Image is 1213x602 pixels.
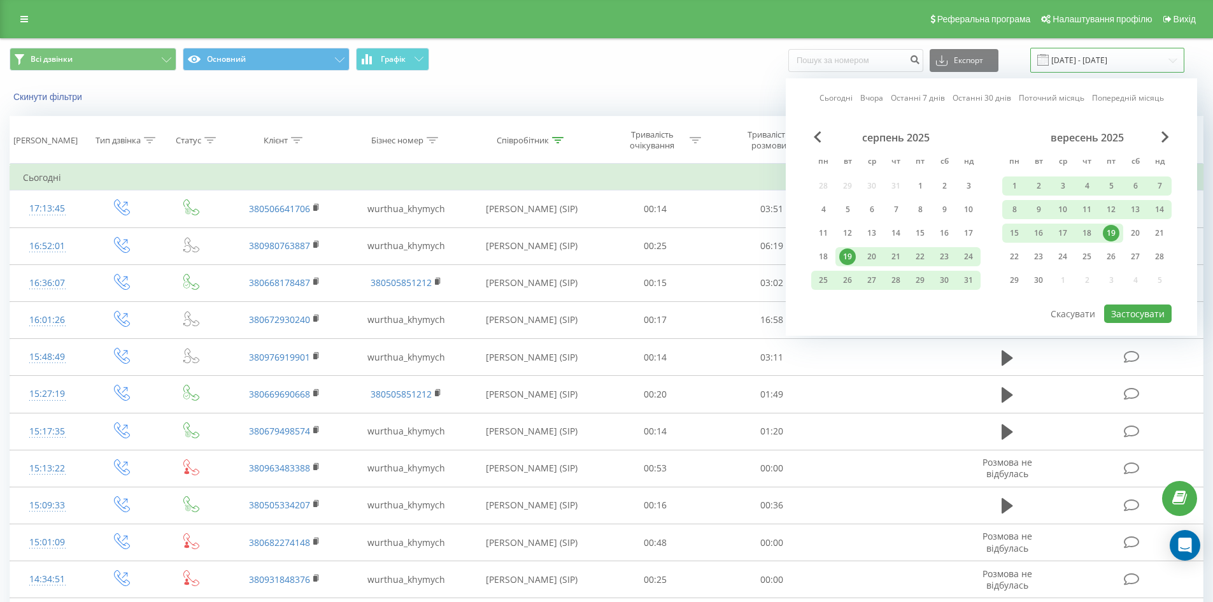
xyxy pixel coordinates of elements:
[1104,305,1172,323] button: Застосувати
[912,225,928,241] div: 15
[345,561,466,598] td: wurthua_khymych
[1075,200,1099,219] div: чт 11 вер 2025 р.
[249,351,310,363] a: 380976919901
[982,456,1032,480] span: Розмова не відбулась
[1051,224,1075,243] div: ср 17 вер 2025 р.
[23,271,72,296] div: 16:36:07
[811,224,835,243] div: пн 11 серп 2025 р.
[956,200,981,219] div: нд 10 серп 2025 р.
[1029,153,1048,172] abbr: вівторок
[912,201,928,218] div: 8
[1006,248,1023,265] div: 22
[1006,201,1023,218] div: 8
[815,248,832,265] div: 18
[23,567,72,592] div: 14:34:51
[23,456,72,481] div: 15:13:22
[1102,153,1121,172] abbr: п’ятниця
[597,227,714,264] td: 00:25
[249,425,310,437] a: 380679498574
[1103,201,1119,218] div: 12
[467,339,597,376] td: [PERSON_NAME] (SIP)
[1126,153,1145,172] abbr: субота
[1054,201,1071,218] div: 10
[1030,201,1047,218] div: 9
[356,48,429,71] button: Графік
[911,153,930,172] abbr: п’ятниця
[839,225,856,241] div: 12
[467,227,597,264] td: [PERSON_NAME] (SIP)
[1006,225,1023,241] div: 15
[884,224,908,243] div: чт 14 серп 2025 р.
[714,413,830,450] td: 01:20
[1103,248,1119,265] div: 26
[345,339,466,376] td: wurthua_khymych
[1099,224,1123,243] div: пт 19 вер 2025 р.
[1002,271,1026,290] div: пн 29 вер 2025 р.
[862,153,881,172] abbr: середа
[381,55,406,64] span: Графік
[815,225,832,241] div: 11
[371,388,432,400] a: 380505851212
[891,92,945,104] a: Останні 7 днів
[597,413,714,450] td: 00:14
[714,301,830,338] td: 16:58
[960,201,977,218] div: 10
[960,272,977,289] div: 31
[1123,247,1147,266] div: сб 27 вер 2025 р.
[1123,176,1147,196] div: сб 6 вер 2025 р.
[956,224,981,243] div: нд 17 серп 2025 р.
[1006,272,1023,289] div: 29
[863,201,880,218] div: 6
[1030,272,1047,289] div: 30
[860,247,884,266] div: ср 20 серп 2025 р.
[936,225,953,241] div: 16
[1026,224,1051,243] div: вт 16 вер 2025 р.
[1002,176,1026,196] div: пн 1 вер 2025 р.
[936,248,953,265] div: 23
[1161,131,1169,143] span: Next Month
[345,227,466,264] td: wurthua_khymych
[714,190,830,227] td: 03:51
[936,272,953,289] div: 30
[835,224,860,243] div: вт 12 серп 2025 р.
[788,49,923,72] input: Пошук за номером
[13,135,78,146] div: [PERSON_NAME]
[936,201,953,218] div: 9
[1002,247,1026,266] div: пн 22 вер 2025 р.
[23,345,72,369] div: 15:48:49
[1075,247,1099,266] div: чт 25 вер 2025 р.
[618,129,686,151] div: Тривалість очікування
[176,135,201,146] div: Статус
[1026,247,1051,266] div: вт 23 вер 2025 р.
[860,200,884,219] div: ср 6 серп 2025 р.
[886,153,905,172] abbr: четвер
[10,165,1203,190] td: Сьогодні
[597,561,714,598] td: 00:25
[249,203,310,215] a: 380506641706
[839,248,856,265] div: 19
[249,536,310,548] a: 380682274148
[835,200,860,219] div: вт 5 серп 2025 р.
[467,487,597,524] td: [PERSON_NAME] (SIP)
[1026,200,1051,219] div: вт 9 вер 2025 р.
[10,91,89,103] button: Скинути фільтри
[932,247,956,266] div: сб 23 серп 2025 р.
[930,49,998,72] button: Експорт
[956,271,981,290] div: нд 31 серп 2025 р.
[811,271,835,290] div: пн 25 серп 2025 р.
[811,247,835,266] div: пн 18 серп 2025 р.
[597,450,714,487] td: 00:53
[932,224,956,243] div: сб 16 серп 2025 р.
[1151,178,1168,194] div: 7
[888,225,904,241] div: 14
[467,301,597,338] td: [PERSON_NAME] (SIP)
[1054,248,1071,265] div: 24
[860,224,884,243] div: ср 13 серп 2025 р.
[1123,200,1147,219] div: сб 13 вер 2025 р.
[937,14,1031,24] span: Реферальна програма
[345,524,466,561] td: wurthua_khymych
[1127,225,1144,241] div: 20
[1099,176,1123,196] div: пт 5 вер 2025 р.
[467,264,597,301] td: [PERSON_NAME] (SIP)
[1147,200,1172,219] div: нд 14 вер 2025 р.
